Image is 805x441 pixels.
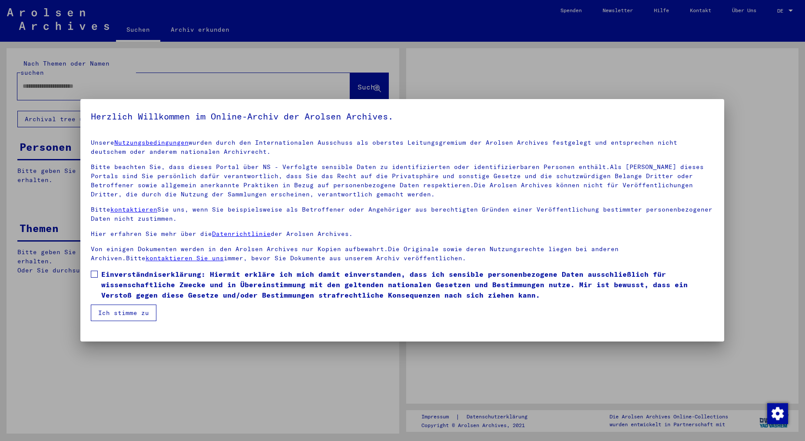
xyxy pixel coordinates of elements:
[114,139,189,146] a: Nutzungsbedingungen
[91,229,714,239] p: Hier erfahren Sie mehr über die der Arolsen Archives.
[212,230,271,238] a: Datenrichtlinie
[91,305,156,321] button: Ich stimme zu
[101,269,714,300] span: Einverständniserklärung: Hiermit erkläre ich mich damit einverstanden, dass ich sensible personen...
[91,162,714,199] p: Bitte beachten Sie, dass dieses Portal über NS - Verfolgte sensible Daten zu identifizierten oder...
[110,206,157,213] a: kontaktieren
[91,109,714,123] h5: Herzlich Willkommen im Online-Archiv der Arolsen Archives.
[91,245,714,263] p: Von einigen Dokumenten werden in den Arolsen Archives nur Kopien aufbewahrt.Die Originale sowie d...
[91,205,714,223] p: Bitte Sie uns, wenn Sie beispielsweise als Betroffener oder Angehöriger aus berechtigten Gründen ...
[91,138,714,156] p: Unsere wurden durch den Internationalen Ausschuss als oberstes Leitungsgremium der Arolsen Archiv...
[767,403,788,424] img: Zustimmung ändern
[146,254,224,262] a: kontaktieren Sie uns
